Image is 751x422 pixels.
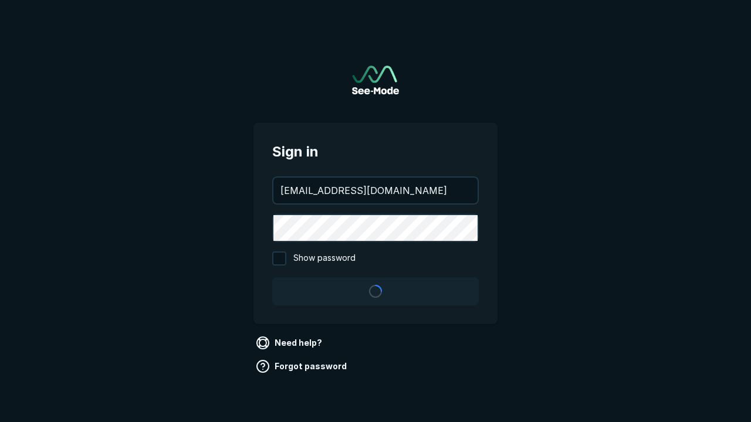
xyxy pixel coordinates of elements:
span: Sign in [272,141,479,162]
span: Show password [293,251,356,266]
input: your@email.com [273,178,478,203]
a: Forgot password [253,357,351,376]
a: Need help? [253,333,327,352]
a: Go to sign in [352,66,399,94]
img: See-Mode Logo [352,66,399,94]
